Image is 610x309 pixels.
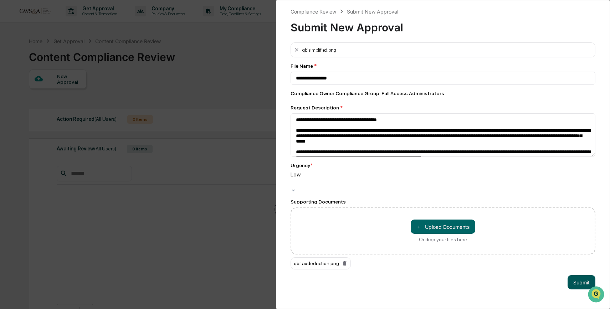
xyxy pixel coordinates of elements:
div: Compliance Owner : Compliance Group: Full Access Administrators [291,91,596,96]
span: Attestations [59,90,88,97]
button: Submit [568,275,595,289]
button: Start new chat [121,57,130,65]
div: qbitaxdeduction.png [291,257,351,269]
div: Request Description [291,105,596,110]
div: Submit New Approval [347,9,398,15]
div: File Name [291,63,596,69]
div: Supporting Documents [291,199,596,205]
span: Data Lookup [14,103,45,110]
div: Urgency [291,163,313,168]
div: qbisimplified.png [302,47,336,53]
a: Powered byPylon [50,120,86,126]
div: Compliance Review [291,9,336,15]
span: Pylon [71,121,86,126]
iframe: Open customer support [587,285,606,305]
div: Start new chat [24,55,117,62]
span: ＋ [416,223,421,230]
a: 🗄️Attestations [49,87,91,100]
p: How can we help? [7,15,130,26]
a: 🖐️Preclearance [4,87,49,100]
div: 🗄️ [52,91,57,96]
div: 🔎 [7,104,13,110]
a: 🔎Data Lookup [4,101,48,113]
div: 🖐️ [7,91,13,96]
div: Or drop your files here [419,237,467,242]
img: 1746055101610-c473b297-6a78-478c-a979-82029cc54cd1 [7,55,20,67]
div: Submit New Approval [291,15,596,34]
div: Low [291,171,596,178]
button: Or drop your files here [411,220,475,234]
input: Clear [19,32,118,40]
span: Preclearance [14,90,46,97]
div: We're available if you need us! [24,62,90,67]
